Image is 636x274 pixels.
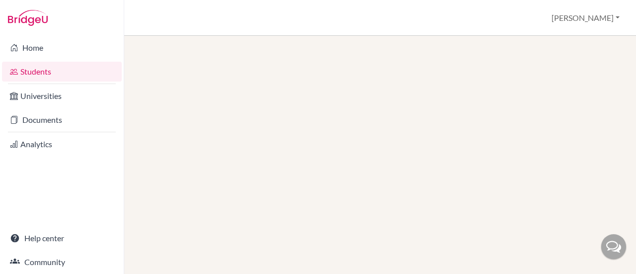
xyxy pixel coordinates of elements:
[547,8,624,27] button: [PERSON_NAME]
[8,10,48,26] img: Bridge-U
[2,62,122,82] a: Students
[2,110,122,130] a: Documents
[2,38,122,58] a: Home
[2,134,122,154] a: Analytics
[2,86,122,106] a: Universities
[2,228,122,248] a: Help center
[2,252,122,272] a: Community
